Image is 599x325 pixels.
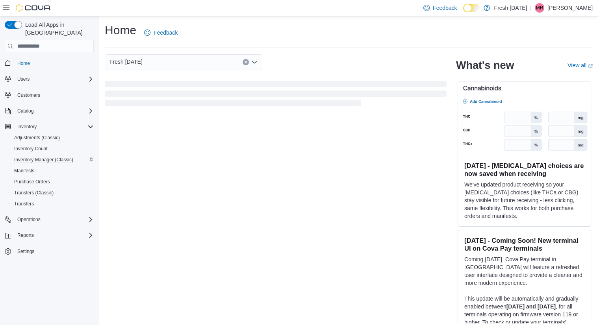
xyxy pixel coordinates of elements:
button: Open list of options [251,59,258,65]
button: Inventory [14,122,40,131]
span: Manifests [14,168,34,174]
button: Inventory [2,121,97,132]
button: Users [2,74,97,85]
button: Catalog [14,106,37,116]
button: Home [2,57,97,68]
span: MR [536,3,543,13]
span: Adjustments (Classic) [14,135,60,141]
h3: [DATE] - Coming Soon! New terminal UI on Cova Pay terminals [464,236,584,252]
span: Home [14,58,94,68]
div: Mac Ricketts [535,3,544,13]
span: Customers [14,90,94,100]
span: Loading [105,83,447,108]
span: Transfers (Classic) [11,188,94,198]
span: Operations [14,215,94,224]
span: Settings [14,246,94,256]
span: Users [17,76,30,82]
button: Transfers [8,198,97,209]
span: Feedback [433,4,457,12]
p: [PERSON_NAME] [547,3,593,13]
button: Inventory Manager (Classic) [8,154,97,165]
p: Fresh [DATE] [494,3,527,13]
input: Dark Mode [463,4,480,12]
span: Customers [17,92,40,98]
a: Feedback [141,25,181,41]
span: Reports [17,232,34,238]
span: Manifests [11,166,94,175]
p: Coming [DATE], Cova Pay terminal in [GEOGRAPHIC_DATA] will feature a refreshed user interface des... [464,255,584,287]
button: Catalog [2,105,97,116]
span: Inventory Count [14,146,48,152]
span: Adjustments (Classic) [11,133,94,142]
span: Inventory Count [11,144,94,153]
nav: Complex example [5,54,94,277]
a: View allExternal link [567,62,593,68]
button: Customers [2,89,97,101]
button: Purchase Orders [8,176,97,187]
a: Settings [14,247,37,256]
span: Home [17,60,30,66]
span: Transfers (Classic) [14,190,54,196]
span: Inventory [14,122,94,131]
span: Transfers [11,199,94,209]
h2: What's new [456,59,514,72]
strong: [DATE] and [DATE] [506,303,556,310]
a: Home [14,59,33,68]
span: Settings [17,248,34,255]
a: Transfers (Classic) [11,188,57,198]
button: Operations [2,214,97,225]
button: Users [14,74,33,84]
p: | [530,3,532,13]
span: Catalog [17,108,33,114]
h1: Home [105,22,136,38]
p: We've updated product receiving so your [MEDICAL_DATA] choices (like THCa or CBG) stay visible fo... [464,181,584,220]
a: Purchase Orders [11,177,53,187]
span: Users [14,74,94,84]
span: Purchase Orders [11,177,94,187]
span: Catalog [14,106,94,116]
button: Transfers (Classic) [8,187,97,198]
a: Manifests [11,166,37,175]
a: Adjustments (Classic) [11,133,63,142]
span: Inventory Manager (Classic) [14,157,73,163]
button: Reports [2,230,97,241]
span: Purchase Orders [14,179,50,185]
span: Operations [17,216,41,223]
a: Transfers [11,199,37,209]
button: Operations [14,215,44,224]
img: Cova [16,4,51,12]
svg: External link [588,64,593,68]
span: Inventory [17,124,37,130]
button: Inventory Count [8,143,97,154]
span: Feedback [154,29,178,37]
button: Manifests [8,165,97,176]
span: Load All Apps in [GEOGRAPHIC_DATA] [22,21,94,37]
span: Reports [14,231,94,240]
button: Adjustments (Classic) [8,132,97,143]
button: Settings [2,246,97,257]
a: Inventory Count [11,144,51,153]
button: Clear input [243,59,249,65]
span: Inventory Manager (Classic) [11,155,94,164]
button: Reports [14,231,37,240]
span: Fresh [DATE] [109,57,143,66]
span: Transfers [14,201,34,207]
a: Inventory Manager (Classic) [11,155,76,164]
h3: [DATE] - [MEDICAL_DATA] choices are now saved when receiving [464,162,584,177]
a: Customers [14,90,43,100]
